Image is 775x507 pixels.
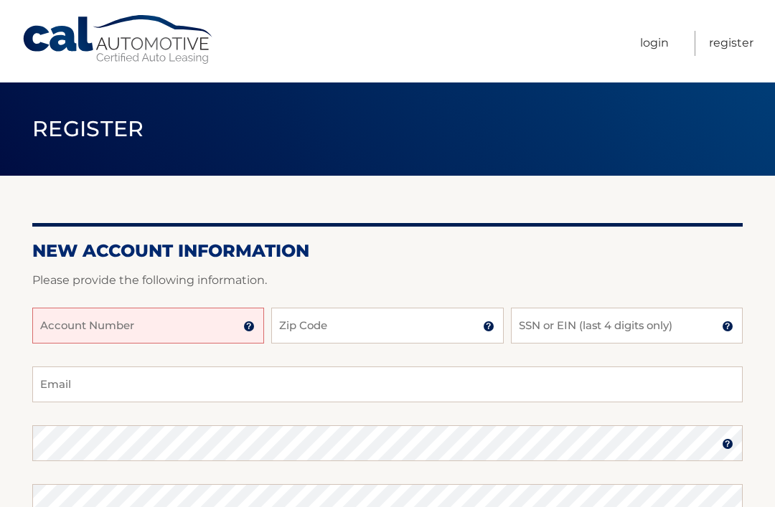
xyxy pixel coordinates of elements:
h2: New Account Information [32,240,743,262]
img: tooltip.svg [722,321,733,332]
input: Email [32,366,743,402]
input: SSN or EIN (last 4 digits only) [511,308,743,343]
span: Register [32,115,144,142]
input: Account Number [32,308,264,343]
img: tooltip.svg [243,321,255,332]
a: Register [709,31,753,56]
input: Zip Code [271,308,503,343]
p: Please provide the following information. [32,270,743,290]
a: Cal Automotive [22,14,215,65]
a: Login [640,31,669,56]
img: tooltip.svg [483,321,494,332]
img: tooltip.svg [722,438,733,450]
